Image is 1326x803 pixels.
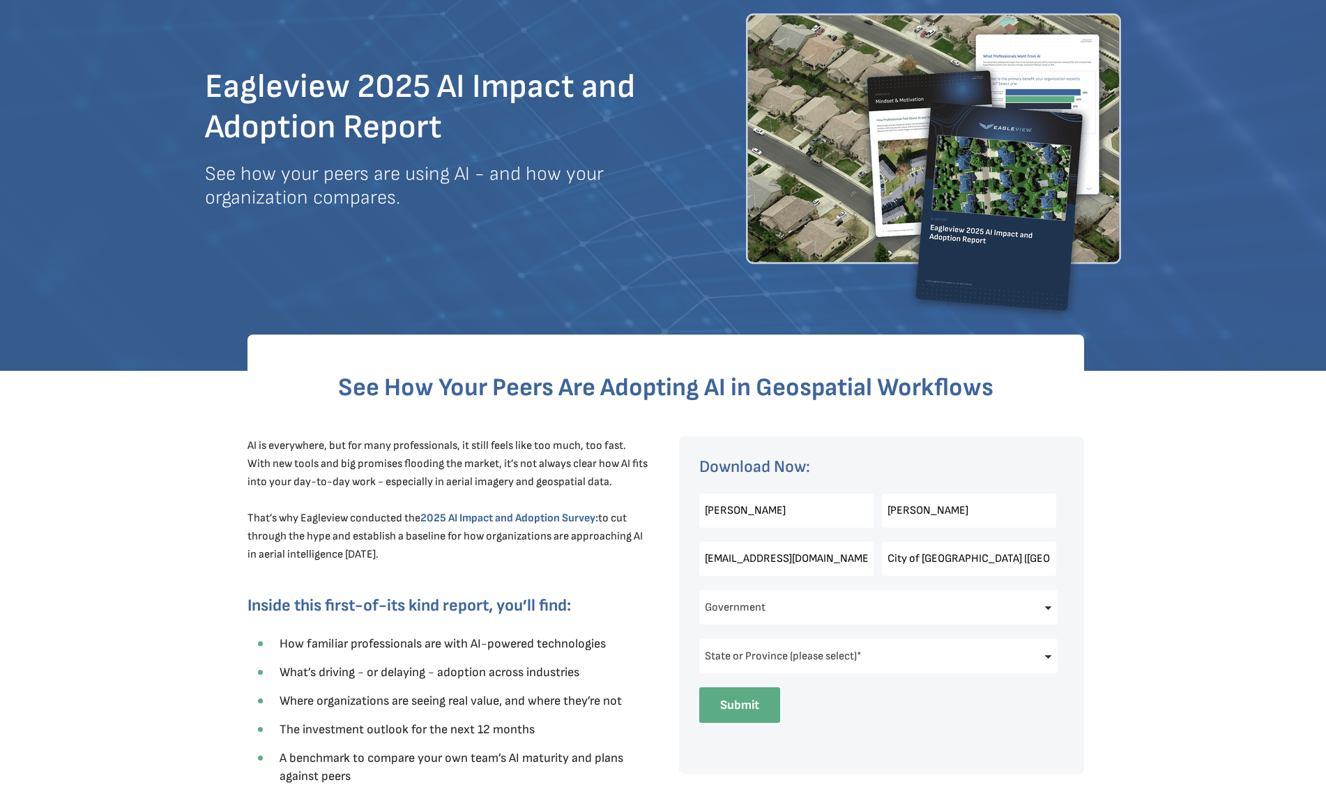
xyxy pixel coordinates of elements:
span: Download Now: [699,457,810,477]
span: to cut through the hype and establish a baseline for how organizations are approaching AI in aeri... [247,512,643,561]
span: AI is everywhere, but for many professionals, it still feels like too much, too fast. With new to... [247,439,648,525]
span: What’s driving - or delaying - adoption across industries [280,665,579,680]
span: A benchmark to compare your own team’s AI maturity and plans against peers [280,751,623,783]
input: Last name* [882,494,1056,528]
span: Inside this first-of-its kind report, you’ll find: [247,595,571,615]
span: How familiar professionals are with AI-powered technologies [280,636,606,651]
input: Submit [699,687,780,723]
input: First name* [699,494,874,528]
span: Eagleview 2025 AI Impact and Adoption Report [205,67,635,147]
span: Where organizations are seeing real value, and where they’re not [280,694,622,708]
span: See How Your Peers Are Adopting AI in Geospatial Workflows [338,373,993,403]
input: Email* [699,542,874,576]
input: Organization name* [882,542,1056,576]
strong: 2025 AI Impact and Adoption Survey: [420,512,598,525]
span: The investment outlook for the next 12 months [280,722,535,737]
span: See how your peers are using AI - and how your organization compares. [205,162,604,209]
